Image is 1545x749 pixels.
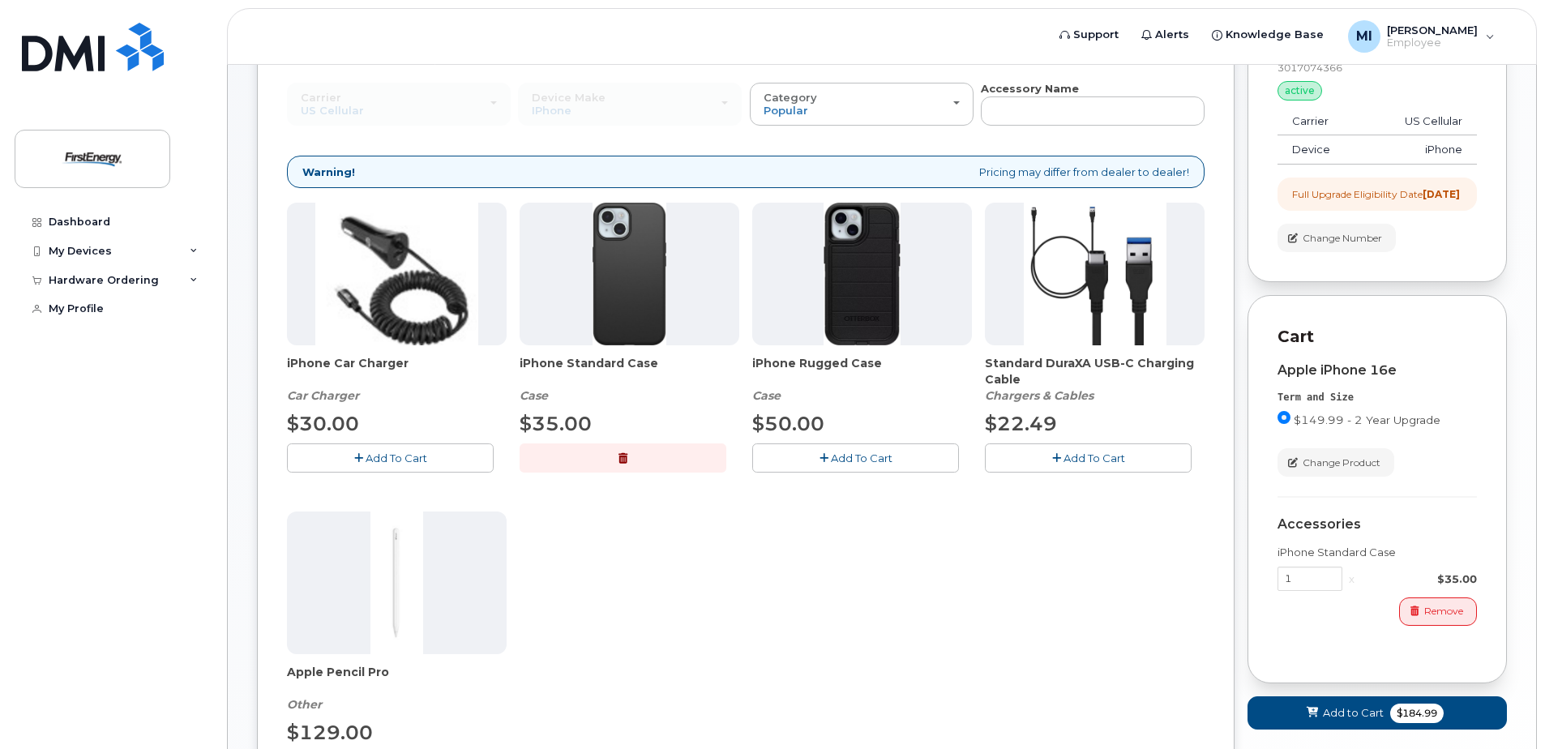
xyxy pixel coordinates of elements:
span: Change Product [1303,456,1380,470]
div: iPhone Car Charger [287,355,507,404]
em: Case [520,388,548,403]
span: Apple Pencil Pro [287,664,507,696]
img: iphonesecg.jpg [315,203,478,345]
button: Change Product [1278,448,1394,477]
span: Standard DuraXA USB-C Charging Cable [985,355,1205,387]
div: active [1278,81,1322,101]
div: Accessories [1278,517,1477,532]
td: Carrier [1278,107,1364,136]
span: $184.99 [1390,704,1444,723]
span: $30.00 [287,412,359,435]
strong: [DATE] [1423,188,1460,200]
span: Add to Cart [1323,705,1384,721]
span: Add To Cart [366,452,427,464]
strong: Accessory Name [981,82,1079,95]
div: Standard DuraXA USB-C Charging Cable [985,355,1205,404]
span: $129.00 [287,721,373,744]
button: Add To Cart [287,443,494,472]
span: Add To Cart [1064,452,1125,464]
span: Popular [764,104,808,117]
img: ChargeCable.jpg [1024,203,1166,345]
span: $35.00 [520,412,592,435]
td: Device [1278,135,1364,165]
img: Defender.jpg [824,203,901,345]
button: Add To Cart [985,443,1192,472]
em: Chargers & Cables [985,388,1093,403]
td: US Cellular [1364,107,1477,136]
div: x [1342,571,1361,587]
span: iPhone Rugged Case [752,355,972,387]
div: iPhone Standard Case [520,355,739,404]
a: Support [1048,19,1130,51]
div: $35.00 [1361,571,1477,587]
span: iPhone Standard Case [520,355,739,387]
span: Support [1073,27,1119,43]
span: $50.00 [752,412,824,435]
span: Add To Cart [831,452,892,464]
span: MI [1356,27,1372,46]
span: $149.99 - 2 Year Upgrade [1294,413,1440,426]
a: Alerts [1130,19,1200,51]
strong: Warning! [302,165,355,180]
span: $22.49 [985,412,1057,435]
div: Apple iPhone 16e [1278,363,1477,378]
div: Full Upgrade Eligibility Date [1292,187,1460,201]
em: Other [287,697,322,712]
em: Car Charger [287,388,359,403]
p: Cart [1278,325,1477,349]
em: Case [752,388,781,403]
div: Miller Irwin [1337,20,1506,53]
div: iPhone Standard Case [1278,545,1477,560]
button: Remove [1399,597,1477,626]
input: $149.99 - 2 Year Upgrade [1278,411,1290,424]
button: Add to Cart $184.99 [1248,696,1507,730]
div: Pricing may differ from dealer to dealer! [287,156,1205,189]
span: Category [764,91,817,104]
button: Add To Cart [752,443,959,472]
span: Knowledge Base [1226,27,1324,43]
div: iPhone Rugged Case [752,355,972,404]
span: [PERSON_NAME] [1387,24,1478,36]
div: Apple Pencil Pro [287,664,507,713]
button: Change Number [1278,224,1396,252]
iframe: Messenger Launcher [1474,678,1533,737]
span: Remove [1424,604,1463,618]
button: Category Popular [750,83,974,125]
img: Symmetry.jpg [593,203,666,345]
span: Change Number [1303,231,1382,246]
div: 3017074366 [1278,61,1477,75]
div: Term and Size [1278,391,1477,404]
a: Knowledge Base [1200,19,1335,51]
span: Alerts [1155,27,1189,43]
td: iPhone [1364,135,1477,165]
span: Employee [1387,36,1478,49]
span: iPhone Car Charger [287,355,507,387]
img: PencilPro.jpg [370,511,422,654]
